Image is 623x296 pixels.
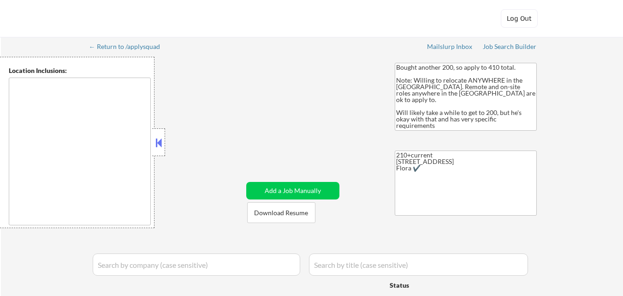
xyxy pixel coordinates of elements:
[247,202,315,223] button: Download Resume
[427,43,473,50] div: Mailslurp Inbox
[9,66,151,75] div: Location Inclusions:
[89,43,169,52] a: ← Return to /applysquad
[93,254,300,276] input: Search by company (case sensitive)
[89,43,169,50] div: ← Return to /applysquad
[483,43,537,50] div: Job Search Builder
[501,9,538,28] button: Log Out
[483,43,537,52] a: Job Search Builder
[309,254,528,276] input: Search by title (case sensitive)
[427,43,473,52] a: Mailslurp Inbox
[390,277,469,293] div: Status
[246,182,339,199] button: Add a Job Manually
